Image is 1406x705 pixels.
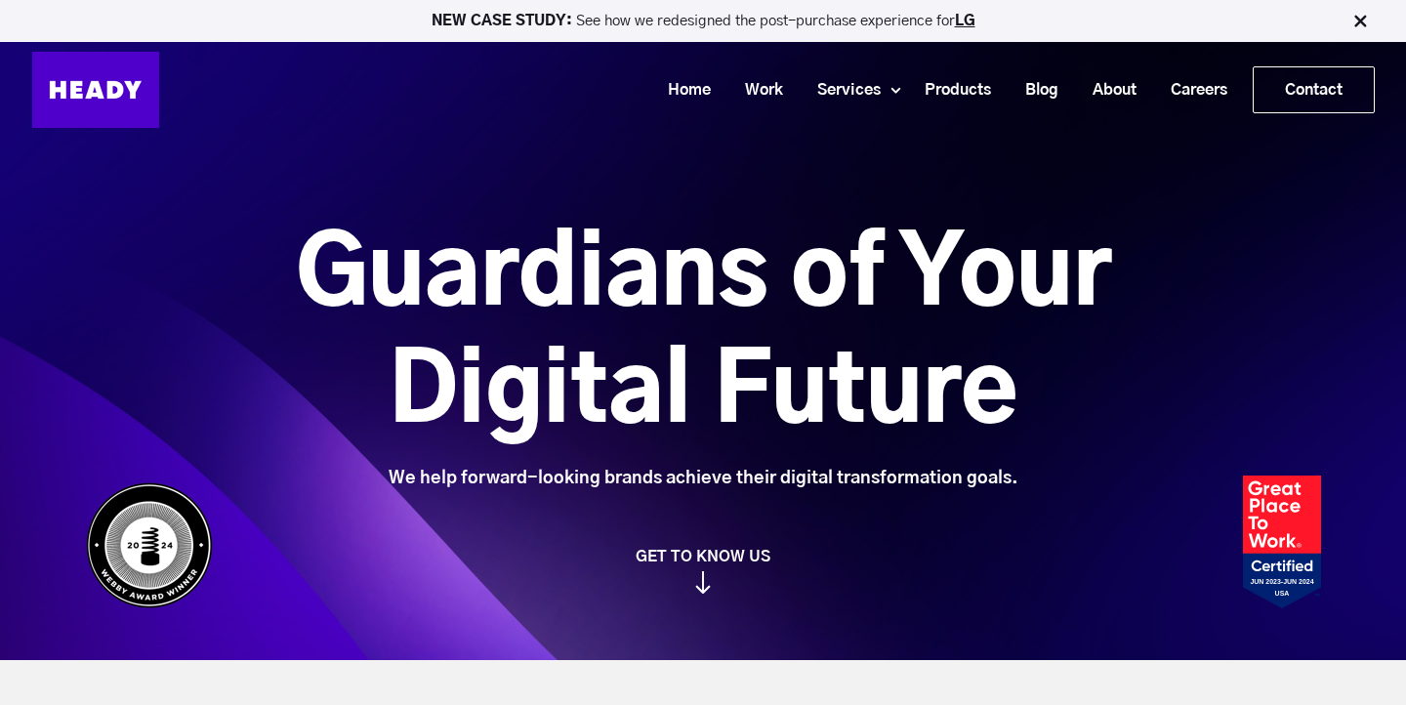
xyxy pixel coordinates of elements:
[186,218,1220,452] h1: Guardians of Your Digital Future
[9,14,1397,28] p: See how we redesigned the post-purchase experience for
[1001,72,1068,108] a: Blog
[721,72,793,108] a: Work
[955,14,975,28] a: LG
[900,72,1001,108] a: Products
[432,14,576,28] strong: NEW CASE STUDY:
[76,547,1331,594] a: GET TO KNOW US
[179,66,1375,113] div: Navigation Menu
[86,482,213,608] img: Heady_WebbyAward_Winner-4
[793,72,890,108] a: Services
[32,52,159,128] img: Heady_Logo_Web-01 (1)
[1350,12,1370,31] img: Close Bar
[186,468,1220,489] div: We help forward-looking brands achieve their digital transformation goals.
[1146,72,1237,108] a: Careers
[1254,67,1374,112] a: Contact
[695,571,711,594] img: arrow_down
[1243,476,1321,608] img: Heady_2023_Certification_Badge
[1068,72,1146,108] a: About
[643,72,721,108] a: Home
